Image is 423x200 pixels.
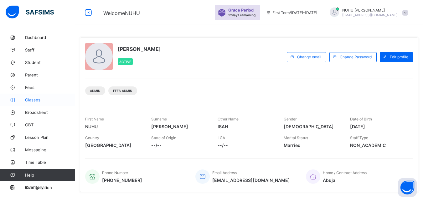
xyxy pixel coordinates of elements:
span: Lesson Plan [25,135,75,140]
span: LGA [218,135,225,140]
span: Change Password [340,55,372,59]
span: Email Address [212,170,237,175]
span: Parent [25,72,75,77]
span: Gender [284,117,297,121]
span: NUHU [PERSON_NAME] [342,8,398,12]
button: Open asap [398,178,417,197]
span: Surname [151,117,167,121]
span: NUHU [85,124,142,129]
span: 22 days remaining [228,13,255,17]
span: Dashboard [25,35,75,40]
span: Student [25,60,75,65]
span: Grace Period [228,8,254,12]
span: [EMAIL_ADDRESS][DOMAIN_NAME] [342,13,398,17]
span: Classes [25,97,75,102]
span: Abuja [323,178,367,183]
span: Active [119,60,131,64]
span: Admin [90,89,101,93]
span: Change email [297,55,321,59]
span: --/-- [151,143,208,148]
span: Marital Status [284,135,308,140]
span: Married [284,143,340,148]
img: safsims [6,6,54,19]
span: Staff Type [350,135,368,140]
span: ISAH [218,124,274,129]
span: [PERSON_NAME] [151,124,208,129]
div: NUHUAHMED [323,7,411,18]
span: CBT [25,122,75,127]
span: Edit profile [390,55,408,59]
span: First Name [85,117,104,121]
span: Fees Admin [113,89,132,93]
span: [PHONE_NUMBER] [102,178,142,183]
span: Phone Number [102,170,128,175]
span: Welcome NUHU [103,10,140,16]
span: Configuration [25,185,75,190]
span: --/-- [218,143,274,148]
span: Date of Birth [350,117,372,121]
span: session/term information [266,10,317,15]
span: Help [25,173,75,178]
span: Time Table [25,160,75,165]
span: Messaging [25,147,75,152]
span: [DEMOGRAPHIC_DATA] [284,124,340,129]
span: Staff [25,47,75,52]
span: Other Name [218,117,239,121]
span: [GEOGRAPHIC_DATA] [85,143,142,148]
span: [DATE] [350,124,407,129]
span: Fees [25,85,75,90]
span: Broadsheet [25,110,75,115]
img: sticker-purple.71386a28dfed39d6af7621340158ba97.svg [218,9,226,17]
span: State of Origin [151,135,176,140]
span: Home / Contract Address [323,170,367,175]
span: [PERSON_NAME] [118,46,161,52]
span: [EMAIL_ADDRESS][DOMAIN_NAME] [212,178,290,183]
span: NON_ACADEMIC [350,143,407,148]
span: Country [85,135,99,140]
